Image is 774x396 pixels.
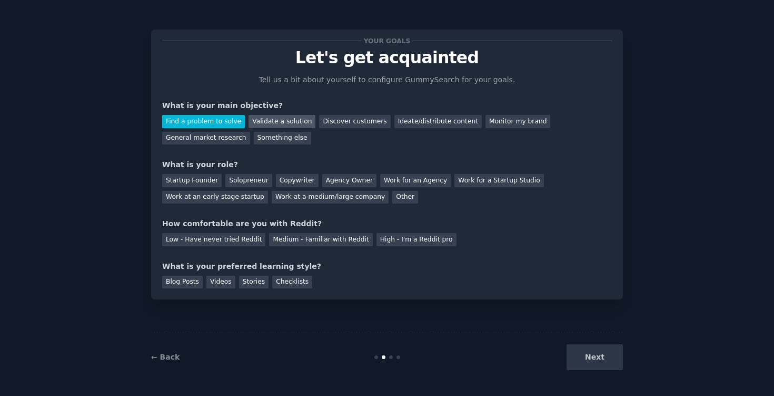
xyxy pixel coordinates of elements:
div: What is your main objective? [162,100,612,111]
div: Videos [206,276,235,289]
div: What is your role? [162,159,612,170]
p: Tell us a bit about yourself to configure GummySearch for your goals. [254,74,520,85]
div: Medium - Familiar with Reddit [269,233,372,246]
div: General market research [162,132,250,145]
div: Stories [239,276,269,289]
div: Copywriter [276,174,319,187]
div: Monitor my brand [485,115,550,128]
div: Find a problem to solve [162,115,245,128]
div: Low - Have never tried Reddit [162,233,265,246]
div: How comfortable are you with Reddit? [162,218,612,229]
a: ← Back [151,353,180,361]
div: High - I'm a Reddit pro [376,233,457,246]
div: What is your preferred learning style? [162,261,612,272]
div: Work at a medium/large company [272,191,389,204]
div: Checklists [272,276,312,289]
div: Startup Founder [162,174,222,187]
div: Work for an Agency [380,174,451,187]
div: Work for a Startup Studio [454,174,543,187]
div: Discover customers [319,115,390,128]
div: Validate a solution [249,115,315,128]
div: Solopreneur [225,174,272,187]
p: Let's get acquainted [162,49,612,67]
div: Work at an early stage startup [162,191,268,204]
div: Other [392,191,418,204]
div: Something else [254,132,311,145]
div: Ideate/distribute content [394,115,482,128]
div: Blog Posts [162,276,203,289]
div: Agency Owner [322,174,376,187]
span: Your goals [362,35,412,46]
